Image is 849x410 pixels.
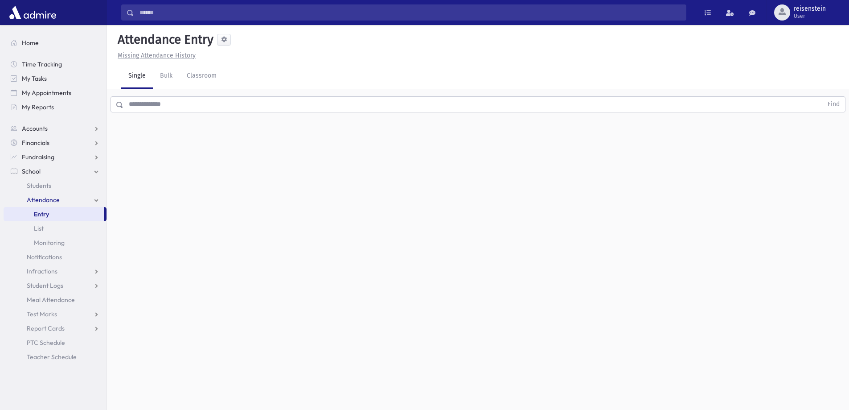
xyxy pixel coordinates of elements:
a: Infractions [4,264,107,278]
a: Monitoring [4,236,107,250]
a: List [4,221,107,236]
a: School [4,164,107,178]
img: AdmirePro [7,4,58,21]
a: Bulk [153,64,180,89]
span: My Tasks [22,75,47,83]
u: Missing Attendance History [118,52,196,59]
span: Time Tracking [22,60,62,68]
span: PTC Schedule [27,339,65,347]
span: reisenstein [794,5,826,12]
a: Financials [4,136,107,150]
a: Time Tracking [4,57,107,71]
a: Accounts [4,121,107,136]
span: Notifications [27,253,62,261]
a: Classroom [180,64,224,89]
a: Report Cards [4,321,107,335]
span: Attendance [27,196,60,204]
a: PTC Schedule [4,335,107,350]
a: Home [4,36,107,50]
input: Search [134,4,686,21]
span: Report Cards [27,324,65,332]
span: List [34,224,44,232]
a: My Tasks [4,71,107,86]
a: Student Logs [4,278,107,293]
span: User [794,12,826,20]
a: Missing Attendance History [114,52,196,59]
span: My Appointments [22,89,71,97]
span: My Reports [22,103,54,111]
span: Meal Attendance [27,296,75,304]
span: Test Marks [27,310,57,318]
a: Test Marks [4,307,107,321]
span: Fundraising [22,153,54,161]
span: Student Logs [27,282,63,290]
span: Teacher Schedule [27,353,77,361]
a: Attendance [4,193,107,207]
button: Find [822,97,845,112]
span: Financials [22,139,49,147]
span: Accounts [22,124,48,133]
span: Students [27,182,51,190]
a: Fundraising [4,150,107,164]
h5: Attendance Entry [114,32,213,47]
a: Students [4,178,107,193]
a: Single [121,64,153,89]
span: School [22,167,41,175]
a: Teacher Schedule [4,350,107,364]
a: Entry [4,207,104,221]
span: Entry [34,210,49,218]
a: Meal Attendance [4,293,107,307]
span: Home [22,39,39,47]
a: My Reports [4,100,107,114]
a: My Appointments [4,86,107,100]
a: Notifications [4,250,107,264]
span: Monitoring [34,239,65,247]
span: Infractions [27,267,57,275]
